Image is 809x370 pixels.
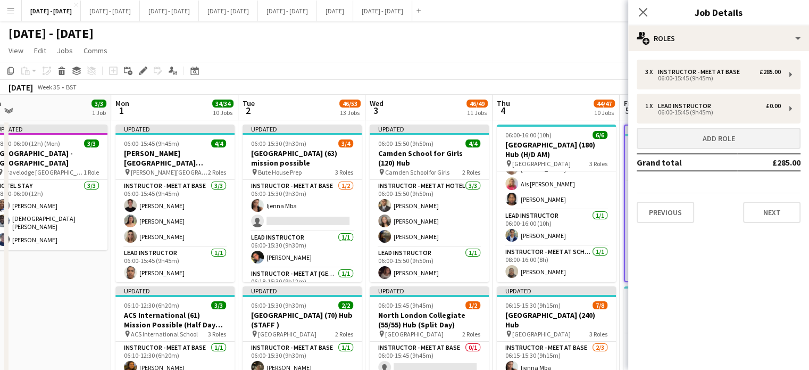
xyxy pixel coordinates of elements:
[208,330,226,338] span: 3 Roles
[645,76,781,81] div: 06:00-15:45 (9h45m)
[338,301,353,309] span: 2/2
[9,26,94,42] h1: [DATE] - [DATE]
[760,68,781,76] div: £285.00
[462,168,480,176] span: 2 Roles
[645,110,781,115] div: 06:00-15:45 (9h45m)
[737,154,800,171] td: £285.00
[79,44,112,57] a: Comms
[53,44,77,57] a: Jobs
[622,104,632,117] span: 5
[251,301,306,309] span: 06:00-15:30 (9h30m)
[35,83,62,91] span: Week 35
[512,330,571,338] span: [GEOGRAPHIC_DATA]
[467,109,487,117] div: 11 Jobs
[213,109,233,117] div: 10 Jobs
[115,125,235,282] app-job-card: Updated06:00-15:45 (9h45m)4/4[PERSON_NAME][GEOGRAPHIC_DATA][PERSON_NAME] (100) Hub [PERSON_NAME][...
[625,150,742,169] h3: [GEOGRAPHIC_DATA][DEMOGRAPHIC_DATA] (100) Hub
[497,246,616,282] app-card-role: Instructor - Meet at School1/108:00-16:00 (8h)[PERSON_NAME]
[115,98,129,108] span: Mon
[645,102,658,110] div: 1 x
[243,125,362,282] div: Updated06:00-15:30 (9h30m)3/4[GEOGRAPHIC_DATA] (63) mission possible Bute House Prep3 RolesInstru...
[645,68,658,76] div: 3 x
[385,330,444,338] span: [GEOGRAPHIC_DATA]
[335,330,353,338] span: 2 Roles
[243,310,362,330] h3: [GEOGRAPHIC_DATA] (70) Hub (STAFF )
[243,286,362,295] div: Updated
[625,181,742,248] app-card-role: Instructor - Meet at Base3/306:00-15:45 (9h45m)[PERSON_NAME][PERSON_NAME][PERSON_NAME]
[124,139,179,147] span: 06:00-15:45 (9h45m)
[743,202,800,223] button: Next
[124,301,179,309] span: 06:10-12:30 (6h20m)
[131,330,198,338] span: ACS International School
[251,139,306,147] span: 06:00-15:30 (9h30m)
[625,126,742,134] div: Updated
[637,128,800,149] button: Add role
[91,100,106,108] span: 3/3
[589,160,607,168] span: 3 Roles
[624,125,743,282] app-job-card: Updated06:00-15:45 (9h45m)4/4[GEOGRAPHIC_DATA][DEMOGRAPHIC_DATA] (100) Hub [GEOGRAPHIC_DATA][DEMO...
[66,83,77,91] div: BST
[211,139,226,147] span: 4/4
[370,247,489,283] app-card-role: Lead Instructor1/106:00-15:50 (9h50m)[PERSON_NAME]
[258,330,316,338] span: [GEOGRAPHIC_DATA]
[497,210,616,246] app-card-role: Lead Instructor1/106:00-16:00 (10h)[PERSON_NAME]
[340,109,360,117] div: 13 Jobs
[338,139,353,147] span: 3/4
[115,286,235,295] div: Updated
[339,100,361,108] span: 46/53
[497,286,616,295] div: Updated
[4,168,84,176] span: Travelodge [GEOGRAPHIC_DATA] [GEOGRAPHIC_DATA]
[594,100,615,108] span: 44/47
[466,100,488,108] span: 46/49
[766,102,781,110] div: £0.00
[370,98,383,108] span: Wed
[115,125,235,133] div: Updated
[378,139,433,147] span: 06:00-15:50 (9h50m)
[370,180,489,247] app-card-role: Instructor - Meet at Hotel3/306:00-15:50 (9h50m)[PERSON_NAME][PERSON_NAME][PERSON_NAME]
[370,310,489,330] h3: North London Collegiate (55/55) Hub (Split Day)
[353,1,412,21] button: [DATE] - [DATE]
[9,46,23,55] span: View
[594,109,614,117] div: 10 Jobs
[243,232,362,268] app-card-role: Lead Instructor1/106:00-15:30 (9h30m)[PERSON_NAME]
[84,46,107,55] span: Comms
[497,125,616,282] app-job-card: 06:00-16:00 (10h)6/6[GEOGRAPHIC_DATA] (180) Hub (H/D AM) [GEOGRAPHIC_DATA]3 RolesInstructor - Mee...
[465,301,480,309] span: 1/2
[495,104,510,117] span: 4
[4,44,28,57] a: View
[30,44,51,57] a: Edit
[624,98,632,108] span: Fri
[628,5,809,19] h3: Job Details
[243,98,255,108] span: Tue
[208,168,226,176] span: 2 Roles
[9,82,33,93] div: [DATE]
[335,168,353,176] span: 3 Roles
[497,310,616,330] h3: [GEOGRAPHIC_DATA] (240) Hub
[462,330,480,338] span: 2 Roles
[497,140,616,159] h3: [GEOGRAPHIC_DATA] (180) Hub (H/D AM)
[115,149,235,168] h3: [PERSON_NAME][GEOGRAPHIC_DATA][PERSON_NAME] (100) Hub
[512,160,571,168] span: [GEOGRAPHIC_DATA]
[658,102,715,110] div: Lead Instructor
[370,149,489,168] h3: Camden School for Girls (120) Hub
[370,286,489,295] div: Updated
[34,46,46,55] span: Edit
[465,139,480,147] span: 4/4
[370,125,489,282] app-job-card: Updated06:00-15:50 (9h50m)4/4Camden School for Girls (120) Hub Camden School for Girls2 RolesInst...
[505,131,552,139] span: 06:00-16:00 (10h)
[114,104,129,117] span: 1
[84,139,99,147] span: 3/3
[243,268,362,304] app-card-role: Instructor - Meet at [GEOGRAPHIC_DATA]1/106:18-15:30 (9h12m)
[593,301,607,309] span: 7/8
[243,180,362,232] app-card-role: Instructor - Meet at Base1/206:00-15:30 (9h30m)Ijenna Mba
[624,302,743,321] h3: Caterham School (170) Time Attack (H/D AM)
[241,104,255,117] span: 2
[378,301,433,309] span: 06:00-15:45 (9h45m)
[131,168,208,176] span: [PERSON_NAME][GEOGRAPHIC_DATA][PERSON_NAME]
[115,310,235,330] h3: ACS International (61) Mission Possible (Half Day AM)
[317,1,353,21] button: [DATE]
[258,1,317,21] button: [DATE] - [DATE]
[199,1,258,21] button: [DATE] - [DATE]
[140,1,199,21] button: [DATE] - [DATE]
